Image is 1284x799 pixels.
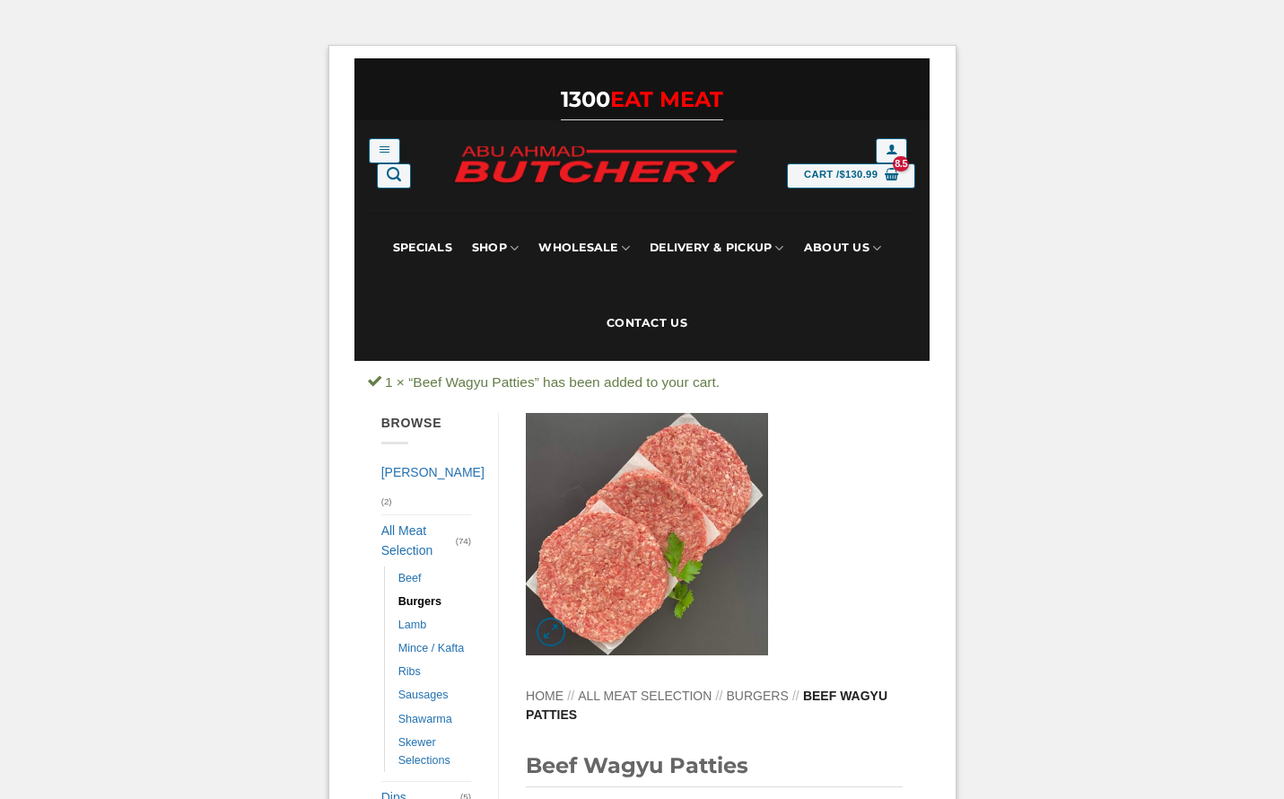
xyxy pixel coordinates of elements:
a: Lamb [398,613,427,637]
a: Ribs [398,660,421,683]
a: Shawarma [398,707,452,731]
span: Browse [381,416,442,430]
a: View cart [787,163,915,189]
div: 1 × “Beef Wagyu Patties” has been added to your cart. [354,372,930,394]
a: All Meat Selection [578,689,712,703]
a: [PERSON_NAME] [381,457,485,487]
img: Abu Ahmad Butchery [440,135,751,197]
a: Delivery & Pickup [650,210,784,285]
a: Mince / Kafta [398,637,465,660]
a: Menu [369,138,400,163]
span: EAT MEAT [610,86,723,112]
span: // [792,689,799,703]
a: Specials [393,210,452,285]
span: (2) [381,488,392,514]
a: 1300EAT MEAT [561,86,723,112]
span: 1300 [561,86,610,112]
a: Contact Us [607,285,687,361]
a: Home [526,689,563,703]
a: Login [876,138,907,163]
a: Skewer Selections [398,731,471,772]
a: Burgers [727,689,789,703]
a: Sausages [398,683,449,707]
a: Burgers [398,590,441,613]
a: Search [377,163,411,189]
a: About Us [804,210,881,285]
span: Cart / [804,167,878,183]
h1: Beef Wagyu Patties [526,751,903,786]
a: Zoom [537,618,566,647]
a: Wholesale [538,210,630,285]
a: Beef [398,566,422,590]
img: Beef Wagyu Patties [526,413,768,655]
span: $ [839,167,845,183]
a: SHOP [472,210,519,285]
span: (74) [456,528,471,554]
span: // [716,689,723,703]
span: // [567,689,574,703]
bdi: 130.99 [839,169,878,180]
a: All Meat Selection [381,515,456,566]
